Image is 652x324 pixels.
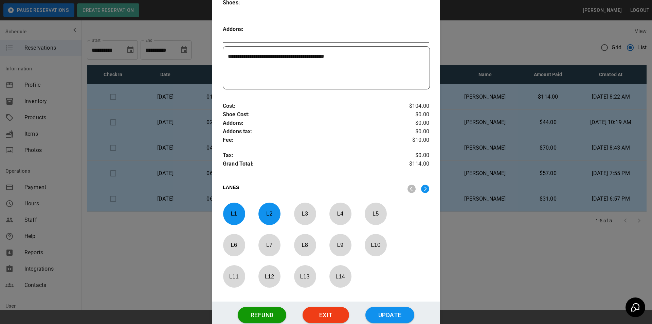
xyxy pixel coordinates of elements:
[329,206,351,222] p: L 4
[329,268,351,284] p: L 14
[395,110,429,119] p: $0.00
[223,151,395,160] p: Tax :
[294,206,316,222] p: L 3
[238,307,286,323] button: Refund
[395,151,429,160] p: $0.00
[223,25,274,34] p: Addons :
[223,268,245,284] p: L 11
[258,206,280,222] p: L 2
[365,307,414,323] button: Update
[395,127,429,136] p: $0.00
[407,185,416,193] img: nav_left.svg
[395,102,429,110] p: $104.00
[223,102,395,110] p: Cost :
[223,110,395,119] p: Shoe Cost :
[364,206,387,222] p: L 5
[223,184,402,193] p: LANES
[223,136,395,144] p: Fee :
[329,237,351,253] p: L 9
[294,237,316,253] p: L 8
[223,119,395,127] p: Addons :
[395,160,429,170] p: $114.00
[223,160,395,170] p: Grand Total :
[421,185,429,193] img: right.svg
[223,206,245,222] p: L 1
[395,119,429,127] p: $0.00
[258,237,280,253] p: L 7
[294,268,316,284] p: L 13
[258,268,280,284] p: L 12
[223,127,395,136] p: Addons tax :
[303,307,349,323] button: Exit
[395,136,429,144] p: $10.00
[223,237,245,253] p: L 6
[364,237,387,253] p: L 10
